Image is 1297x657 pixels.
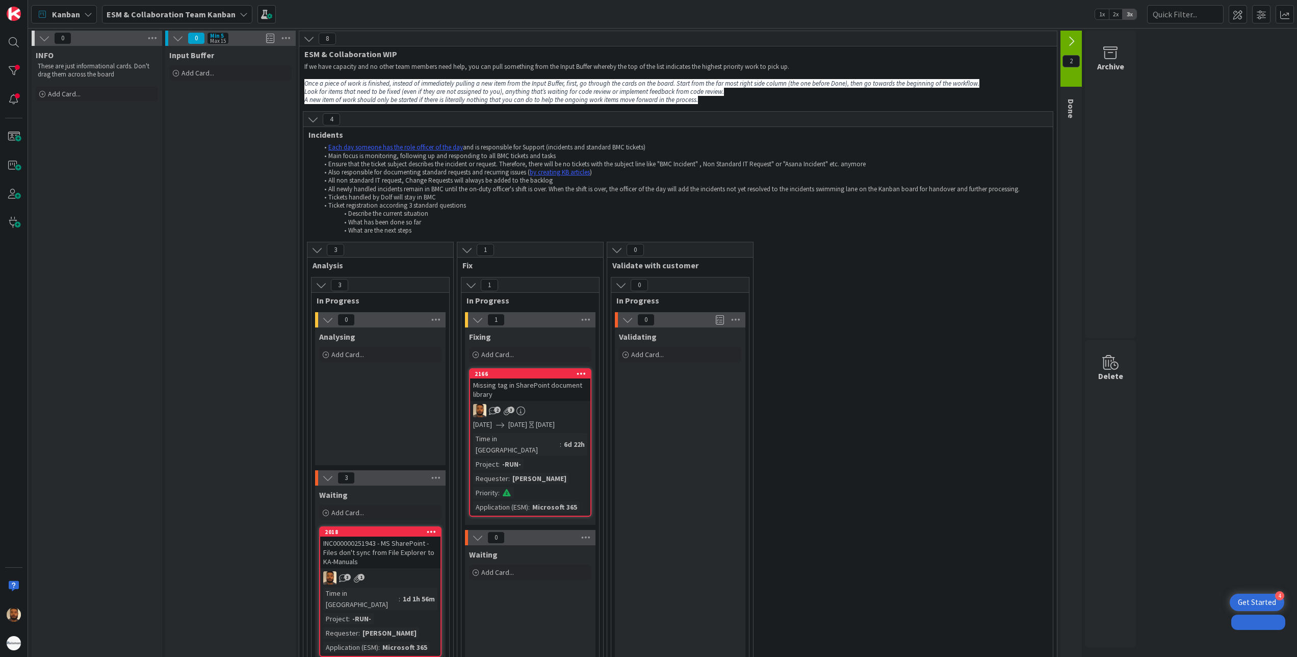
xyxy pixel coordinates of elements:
li: Ensure that the ticket subject describes the incident or request. Therefore, there will be no tic... [319,160,1048,168]
li: Main focus is monitoring, following up and responding to all BMC tickets and tasks [319,152,1048,160]
div: Application (ESM) [473,501,528,513]
div: Delete [1098,370,1123,382]
span: 3 [331,279,348,291]
span: Kanban [52,8,80,20]
span: Done [1066,99,1076,118]
span: Fixing [469,332,491,342]
img: DM [7,608,21,622]
span: 2x [1109,9,1123,19]
span: Incidents [308,130,1040,140]
div: INC000000251943 - MS SharePoint - Files don't sync from File Explorer to KA-Manuals [320,537,440,568]
div: DM [320,571,440,585]
div: Project [473,459,498,470]
span: 1x [1095,9,1109,19]
div: Application (ESM) [323,642,378,653]
div: [DATE] [536,419,555,430]
a: Each day someone has the role officer of the day [328,143,463,151]
div: Project [323,613,348,624]
div: 2166 [470,369,590,378]
span: 1 [481,279,498,291]
li: Also responsible for documenting standard requests and recurring issues ( ) [319,168,1048,176]
span: : [348,613,350,624]
div: Microsoft 365 [530,501,580,513]
span: Validate with customer [612,260,740,270]
img: avatar [7,636,21,650]
span: 1 [358,574,365,580]
div: [PERSON_NAME] [510,473,569,484]
div: Priority [473,487,498,498]
div: Get Started [1238,597,1276,608]
b: ESM & Collaboration Team Kanban [107,9,236,19]
li: What has been done so far [319,218,1048,226]
p: If we have capacity and no other team members need help, you can pull something from the Input Bu... [304,63,1052,71]
span: INFO [36,50,54,60]
div: 6d 22h [561,439,587,450]
span: 4 [323,113,340,125]
div: 4 [1275,591,1284,600]
div: Open Get Started checklist, remaining modules: 4 [1230,594,1284,611]
span: 1 [477,244,494,256]
span: Add Card... [481,350,514,359]
span: 0 [637,314,655,326]
div: 2018INC000000251943 - MS SharePoint - Files don't sync from File Explorer to KA-Manuals [320,527,440,568]
li: and is responsible for Support (incidents and standard BMC tickets) [319,143,1048,151]
span: 0 [627,244,644,256]
span: 0 [338,314,355,326]
span: 3 [508,407,514,413]
img: Visit kanbanzone.com [7,7,21,21]
div: Time in [GEOGRAPHIC_DATA] [323,588,399,610]
p: These are just informational cards. Don't drag them across the board [38,62,156,79]
em: Once a piece of work is finished, instead of immediately pulling a new item from the Input Buffer... [304,79,979,88]
img: DM [323,571,336,585]
span: 0 [631,279,648,291]
em: Look for items that need to be fixed (even if they are not assigned to you), anything that’s wait... [304,87,724,96]
span: 2 [494,407,501,413]
span: Add Card... [331,350,364,359]
span: [DATE] [508,419,527,430]
span: 2 [1062,55,1080,67]
em: A new item of work should only be started if there is literally nothing that you can do to help t... [304,95,698,104]
div: -RUN- [350,613,374,624]
li: Ticket registration according 3 standard questions [319,201,1048,210]
span: : [560,439,561,450]
div: 2018 [320,527,440,537]
span: In Progress [616,295,736,306]
li: All non standard IT request, Change Requests will always be added to the backlog [319,176,1048,185]
span: Analysing [319,332,355,342]
span: 0 [54,32,71,44]
li: Describe the current situation [319,210,1048,218]
div: Min 5 [210,33,224,38]
span: Add Card... [631,350,664,359]
span: 3 [338,472,355,484]
span: 0 [487,532,505,544]
span: In Progress [317,295,436,306]
span: ESM & Collaboration WIP [304,49,1044,59]
span: 3 [327,244,344,256]
div: 2018 [325,528,440,536]
div: Requester [323,627,358,639]
div: 1d 1h 56m [400,593,437,604]
span: : [528,501,530,513]
span: : [498,487,500,498]
span: : [508,473,510,484]
span: Validating [619,332,657,342]
span: : [358,627,360,639]
span: Waiting [319,490,348,500]
li: All newly handled incidents remain in BMC until the on-duty officer's shift is over. When the shi... [319,185,1048,193]
div: 2166 [475,370,590,377]
span: 1 [487,314,505,326]
div: [PERSON_NAME] [360,627,419,639]
div: Max 15 [210,38,226,43]
span: 3x [1123,9,1136,19]
div: -RUN- [500,459,524,470]
span: Add Card... [48,89,81,98]
span: In Progress [466,295,586,306]
span: Add Card... [481,568,514,577]
div: Missing tag in SharePoint document library [470,378,590,401]
img: DM [473,404,486,417]
span: Add Card... [181,68,214,78]
input: Quick Filter... [1147,5,1224,23]
span: Analysis [313,260,440,270]
span: Input Buffer [169,50,214,60]
span: Waiting [469,549,498,560]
